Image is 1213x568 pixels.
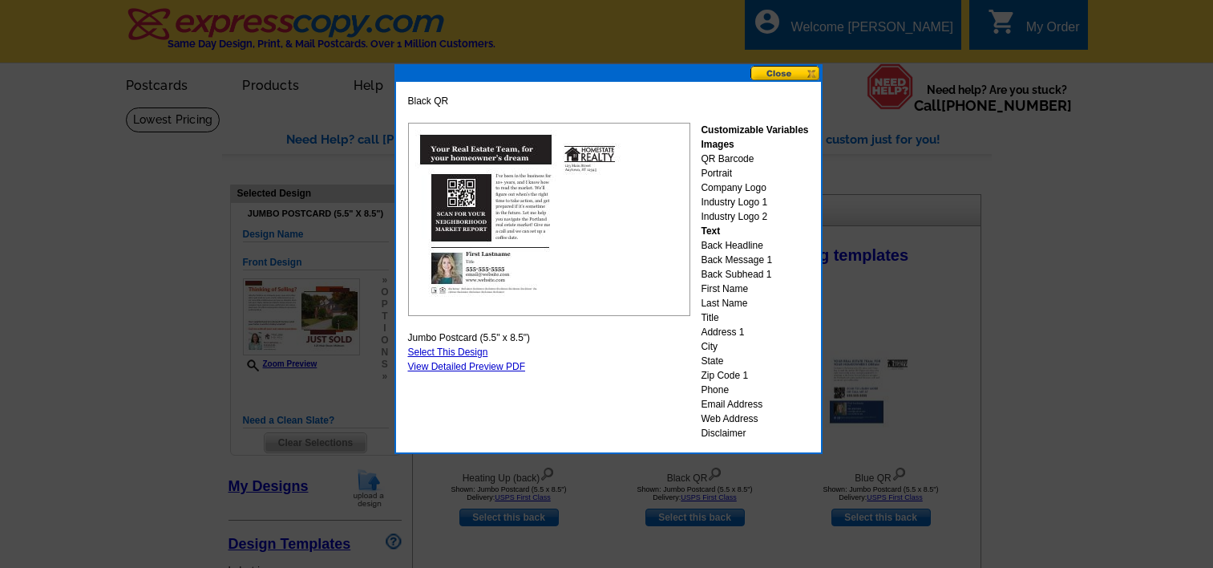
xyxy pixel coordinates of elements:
span: Jumbo Postcard (5.5" x 8.5") [408,331,531,345]
strong: Text [701,225,720,237]
a: Select This Design [408,347,488,358]
img: GENPJB_BlackQr_All.jpg [408,123,690,316]
iframe: LiveChat chat widget [988,517,1213,568]
span: Black QR [408,94,449,108]
strong: Customizable Variables [701,124,808,136]
strong: Images [701,139,734,150]
div: QR Barcode Portrait Company Logo Industry Logo 1 Industry Logo 2 Back Headline Back Message 1 Bac... [701,123,808,440]
a: View Detailed Preview PDF [408,361,526,372]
